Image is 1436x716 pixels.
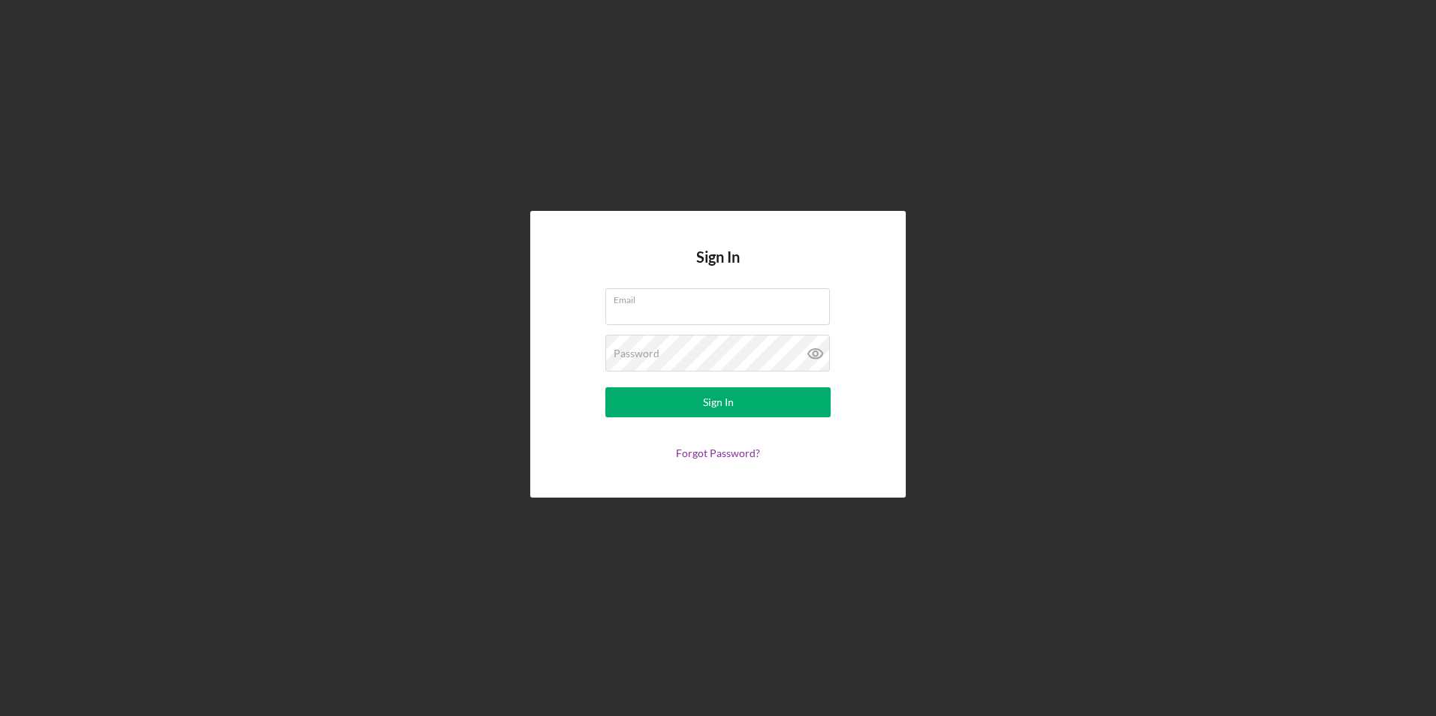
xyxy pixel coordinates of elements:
[703,387,734,417] div: Sign In
[614,347,659,360] label: Password
[696,248,740,288] h4: Sign In
[605,387,831,417] button: Sign In
[676,447,760,459] a: Forgot Password?
[614,289,830,305] label: Email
